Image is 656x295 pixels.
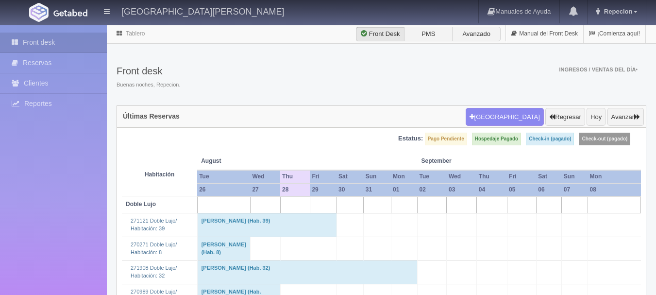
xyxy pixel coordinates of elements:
label: Front Desk [356,27,404,41]
a: 270271 Doble Lujo/Habitación: 8 [131,242,177,255]
img: Getabed [29,3,49,22]
th: Fri [310,170,336,183]
strong: Habitación [145,171,174,178]
th: Wed [447,170,477,183]
button: [GEOGRAPHIC_DATA] [466,108,544,126]
th: 30 [336,183,364,196]
h4: Últimas Reservas [123,113,180,120]
label: Avanzado [452,27,501,41]
th: Tue [197,170,250,183]
button: Regresar [545,108,585,126]
label: Hospedaje Pagado [472,133,521,145]
button: Hoy [587,108,606,126]
th: Tue [418,170,447,183]
h4: [GEOGRAPHIC_DATA][PERSON_NAME] [121,5,284,17]
th: 27 [250,183,280,196]
label: Check-in (pagado) [526,133,574,145]
th: 06 [536,183,562,196]
th: Mon [588,170,641,183]
th: Mon [391,170,417,183]
th: 31 [364,183,391,196]
th: Sun [364,170,391,183]
td: [PERSON_NAME] (Hab. 39) [197,213,336,237]
th: 28 [280,183,310,196]
td: [PERSON_NAME] (Hab. 8) [197,237,250,260]
label: Check-out (pagado) [579,133,630,145]
th: 01 [391,183,417,196]
th: 29 [310,183,336,196]
th: 26 [197,183,250,196]
th: Sat [336,170,364,183]
label: Pago Pendiente [425,133,467,145]
th: Wed [250,170,280,183]
button: Avanzar [607,108,644,126]
span: August [201,157,276,165]
span: Buenas noches, Repecion. [117,81,180,89]
a: 271908 Doble Lujo/Habitación: 32 [131,265,177,278]
th: 05 [507,183,536,196]
a: ¡Comienza aquí! [584,24,645,43]
span: Ingresos / Ventas del día [559,67,638,72]
a: 271121 Doble Lujo/Habitación: 39 [131,218,177,231]
td: [PERSON_NAME] (Hab. 32) [197,260,417,284]
h3: Front desk [117,66,180,76]
th: 03 [447,183,477,196]
img: Getabed [53,9,87,17]
th: Sun [562,170,588,183]
b: Doble Lujo [126,201,156,208]
th: 04 [477,183,507,196]
label: PMS [404,27,453,41]
th: 08 [588,183,641,196]
th: Thu [477,170,507,183]
label: Estatus: [398,134,423,143]
a: Tablero [126,30,145,37]
th: 07 [562,183,588,196]
th: 02 [418,183,447,196]
a: Manual del Front Desk [506,24,583,43]
th: Fri [507,170,536,183]
span: Repecion [602,8,633,15]
span: September [421,157,473,165]
th: Sat [536,170,562,183]
th: Thu [280,170,310,183]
